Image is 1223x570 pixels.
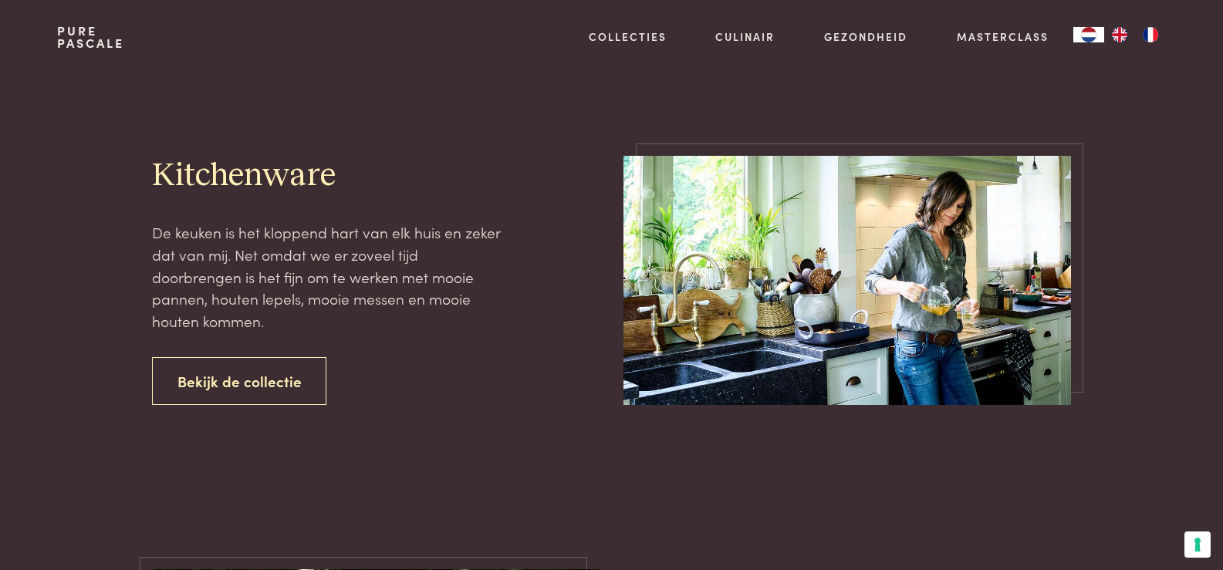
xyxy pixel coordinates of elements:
[623,156,1071,405] img: pure-pascale-naessens-pn356186
[152,221,505,332] p: De keuken is het kloppend hart van elk huis en zeker dat van mij. Net omdat we er zoveel tijd doo...
[824,29,907,45] a: Gezondheid
[1135,27,1166,42] a: FR
[1184,531,1211,558] button: Uw voorkeuren voor toestemming voor trackingtechnologieën
[1073,27,1104,42] a: NL
[589,29,667,45] a: Collecties
[715,29,775,45] a: Culinair
[1104,27,1166,42] ul: Language list
[1073,27,1104,42] div: Language
[57,25,124,49] a: PurePascale
[1073,27,1166,42] aside: Language selected: Nederlands
[152,357,327,406] a: Bekijk de collectie
[957,29,1049,45] a: Masterclass
[152,156,505,197] h2: Kitchenware
[1104,27,1135,42] a: EN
